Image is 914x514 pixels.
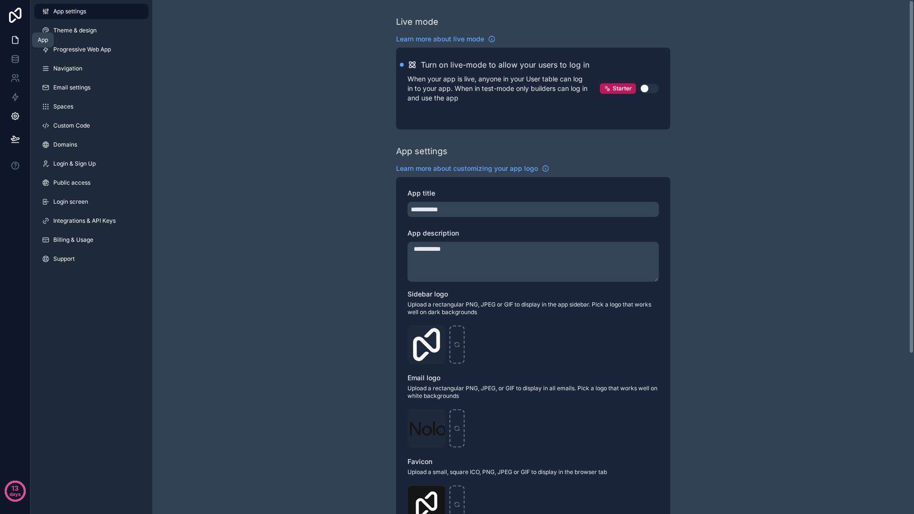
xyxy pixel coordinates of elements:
a: Support [34,251,149,267]
a: App settings [34,4,149,19]
span: Theme & design [53,27,97,34]
span: Integrations & API Keys [53,217,116,225]
span: Upload a small, square ICO, PNG, JPEG or GIF to display in the browser tab [407,468,659,476]
a: Theme & design [34,23,149,38]
span: Upload a rectangular PNG, JPEG or GIF to display in the app sidebar. Pick a logo that works well ... [407,301,659,316]
a: Domains [34,137,149,152]
span: App title [407,189,435,197]
span: Email settings [53,84,90,91]
a: Learn more about customizing your app logo [396,164,549,173]
p: 13 [11,484,19,493]
span: Navigation [53,65,82,72]
span: Login screen [53,198,88,206]
a: Login screen [34,194,149,209]
a: Spaces [34,99,149,114]
span: Sidebar logo [407,290,448,298]
span: Login & Sign Up [53,160,96,168]
span: Spaces [53,103,73,110]
a: Public access [34,175,149,190]
p: When your app is live, anyone in your User table can log in to your app. When in test-mode only b... [407,74,600,103]
div: Live mode [396,15,438,29]
a: Navigation [34,61,149,76]
a: Integrations & API Keys [34,213,149,228]
a: Custom Code [34,118,149,133]
a: Email settings [34,80,149,95]
h2: Turn on live-mode to allow your users to log in [421,59,589,70]
span: Domains [53,141,77,148]
span: Email logo [407,374,440,382]
a: Billing & Usage [34,232,149,247]
span: Upload a rectangular PNG, JPEG, or GIF to display in all emails. Pick a logo that works well on w... [407,385,659,400]
div: App settings [396,145,447,158]
div: App [38,36,48,44]
a: Login & Sign Up [34,156,149,171]
span: Learn more about customizing your app logo [396,164,538,173]
span: Starter [613,85,632,92]
span: Support [53,255,75,263]
span: Progressive Web App [53,46,111,53]
p: days [10,487,21,501]
span: Learn more about live mode [396,34,484,44]
span: Custom Code [53,122,90,129]
span: Billing & Usage [53,236,93,244]
span: App description [407,229,459,237]
span: App settings [53,8,86,15]
span: Favicon [407,457,432,465]
a: Learn more about live mode [396,34,496,44]
a: Progressive Web App [34,42,149,57]
span: Public access [53,179,90,187]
